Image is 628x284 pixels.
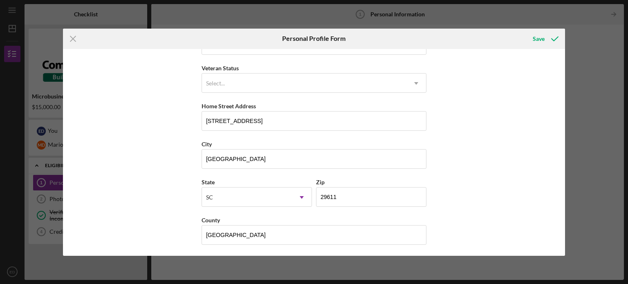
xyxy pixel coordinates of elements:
h6: Personal Profile Form [282,35,345,42]
label: County [202,217,220,224]
label: City [202,141,212,148]
div: Select... [206,80,225,87]
label: Home Street Address [202,103,256,110]
div: SC [206,194,213,201]
button: Save [525,31,565,47]
label: Zip [316,179,325,186]
div: Save [533,31,545,47]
